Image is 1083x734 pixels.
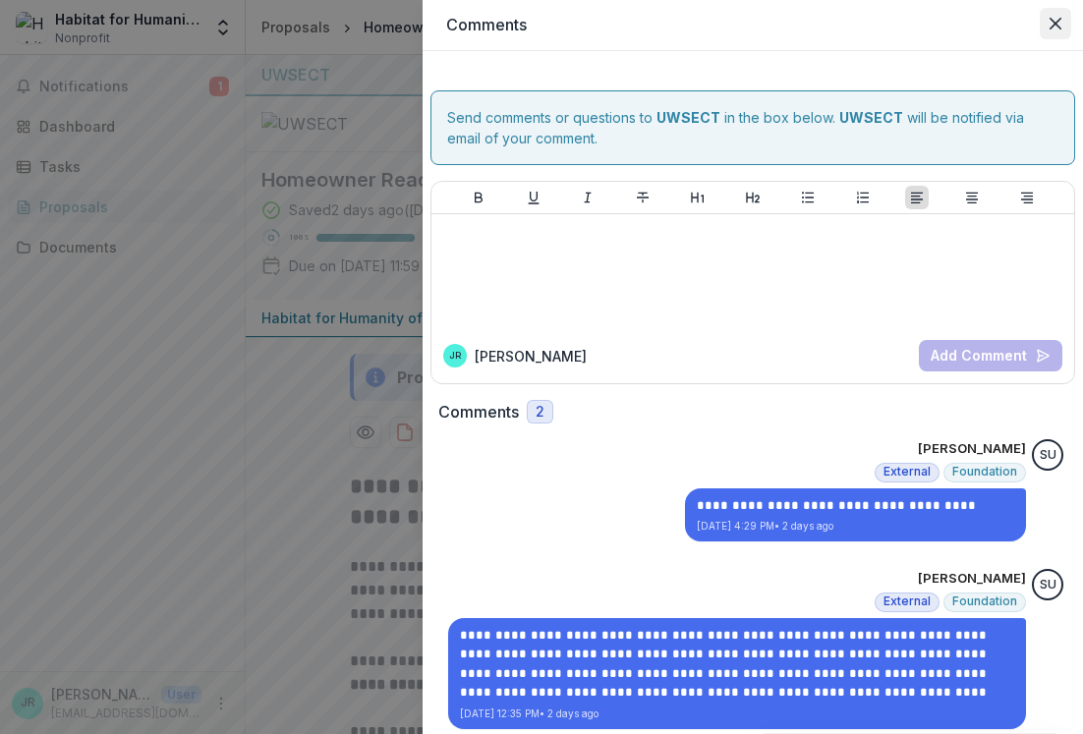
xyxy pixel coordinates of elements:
span: External [883,594,931,608]
span: 2 [536,404,544,421]
strong: UWSECT [839,109,903,126]
span: External [883,465,931,479]
div: Scott Umbel [1040,449,1056,462]
div: Jacqueline Richter [449,351,461,361]
div: Send comments or questions to in the box below. will be notified via email of your comment. [430,90,1075,165]
button: Strike [631,186,655,209]
span: Foundation [952,594,1017,608]
button: Align Left [905,186,929,209]
button: Ordered List [851,186,875,209]
p: [PERSON_NAME] [918,569,1026,589]
p: [DATE] 4:29 PM • 2 days ago [697,519,1014,534]
button: Heading 1 [686,186,710,209]
strong: UWSECT [656,109,720,126]
button: Align Center [960,186,984,209]
p: [DATE] 12:35 PM • 2 days ago [460,706,1014,721]
button: Align Right [1015,186,1039,209]
h2: Comments [446,16,1059,34]
span: Foundation [952,465,1017,479]
button: Heading 2 [741,186,765,209]
h2: Comments [438,403,519,422]
button: Bold [467,186,490,209]
button: Add Comment [919,340,1062,371]
p: [PERSON_NAME] [475,346,587,367]
button: Close [1040,8,1071,39]
button: Italicize [576,186,599,209]
p: [PERSON_NAME] [918,439,1026,459]
button: Bullet List [796,186,820,209]
button: Underline [522,186,545,209]
div: Scott Umbel [1040,579,1056,592]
